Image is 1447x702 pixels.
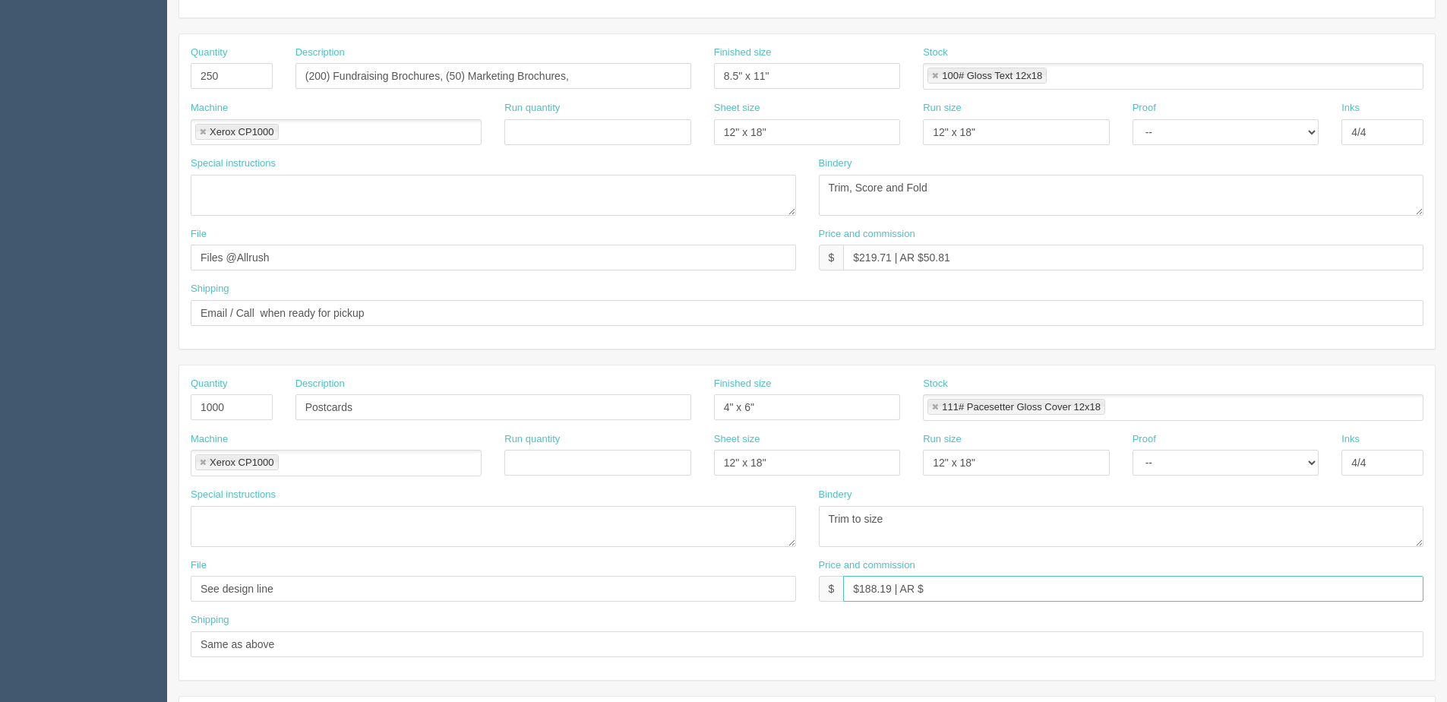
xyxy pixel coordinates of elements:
[191,488,276,502] label: Special instructions
[923,432,962,447] label: Run size
[191,227,207,242] label: File
[942,71,1042,81] div: 100# Gloss Text 12x18
[819,245,844,270] div: $
[819,157,852,171] label: Bindery
[1341,432,1360,447] label: Inks
[714,377,772,391] label: Finished size
[923,46,948,60] label: Stock
[819,175,1424,216] textarea: Trim, Score and Fold
[295,377,345,391] label: Description
[191,157,276,171] label: Special instructions
[1133,101,1156,115] label: Proof
[210,127,274,137] div: Xerox CP1000
[191,432,228,447] label: Machine
[191,46,227,60] label: Quantity
[819,227,915,242] label: Price and commission
[923,377,948,391] label: Stock
[714,46,772,60] label: Finished size
[191,558,207,573] label: File
[819,558,915,573] label: Price and commission
[714,101,760,115] label: Sheet size
[191,101,228,115] label: Machine
[504,101,560,115] label: Run quantity
[295,46,345,60] label: Description
[191,282,229,296] label: Shipping
[714,432,760,447] label: Sheet size
[191,377,227,391] label: Quantity
[942,402,1101,412] div: 111# Pacesetter Gloss Cover 12x18
[819,488,852,502] label: Bindery
[1341,101,1360,115] label: Inks
[819,576,844,602] div: $
[191,613,229,628] label: Shipping
[923,101,962,115] label: Run size
[1133,432,1156,447] label: Proof
[210,457,274,467] div: Xerox CP1000
[504,432,560,447] label: Run quantity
